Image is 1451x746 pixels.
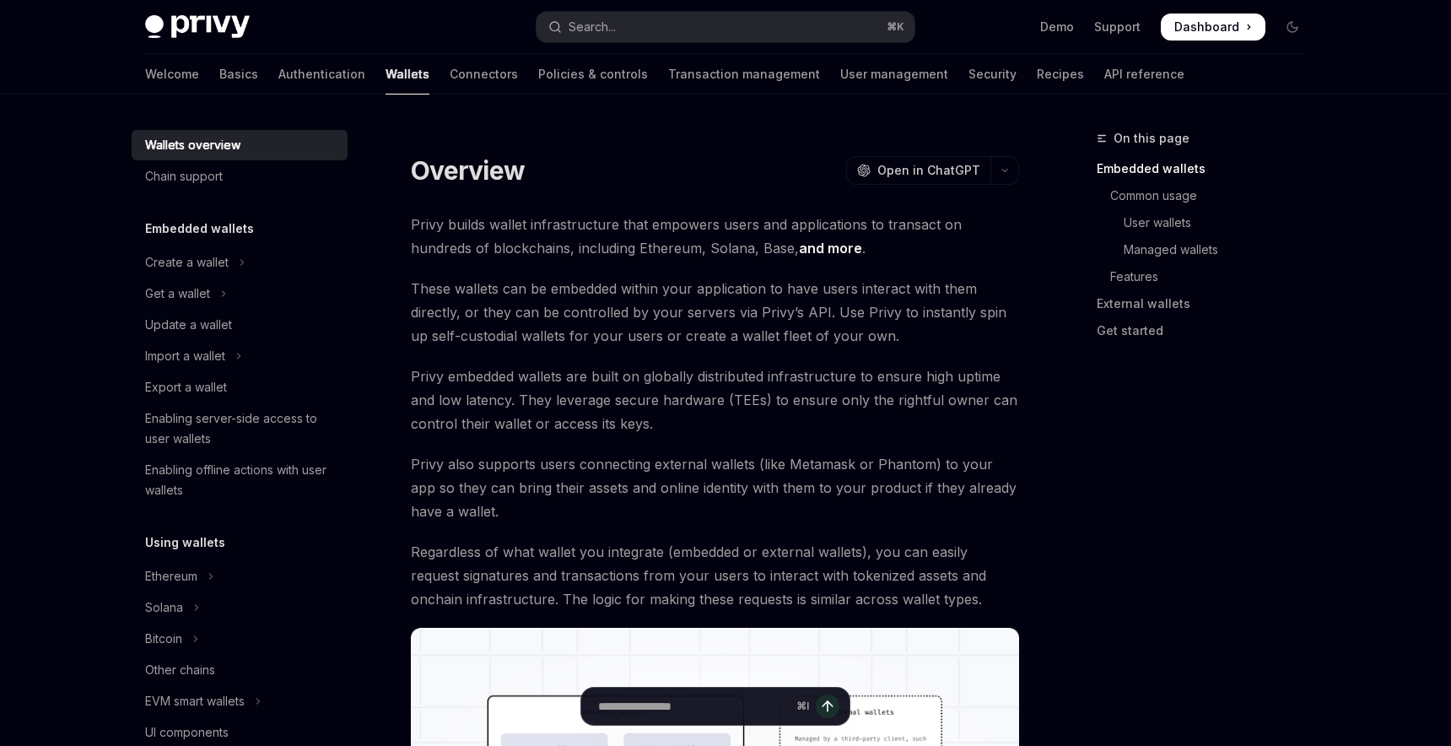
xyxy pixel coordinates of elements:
[1040,19,1074,35] a: Demo
[1094,19,1141,35] a: Support
[537,12,914,42] button: Open search
[145,722,229,743] div: UI components
[132,341,348,371] button: Toggle Import a wallet section
[132,247,348,278] button: Toggle Create a wallet section
[145,15,250,39] img: dark logo
[132,561,348,592] button: Toggle Ethereum section
[145,377,227,397] div: Export a wallet
[145,346,225,366] div: Import a wallet
[877,162,980,179] span: Open in ChatGPT
[1104,54,1184,95] a: API reference
[1097,236,1319,263] a: Managed wallets
[411,277,1019,348] span: These wallets can be embedded within your application to have users interact with them directly, ...
[132,403,348,454] a: Enabling server-side access to user wallets
[1097,290,1319,317] a: External wallets
[145,566,197,587] div: Ethereum
[1097,209,1319,236] a: User wallets
[145,166,223,186] div: Chain support
[668,54,820,95] a: Transaction management
[145,219,254,239] h5: Embedded wallets
[411,155,525,186] h1: Overview
[538,54,648,95] a: Policies & controls
[132,130,348,160] a: Wallets overview
[145,408,337,449] div: Enabling server-side access to user wallets
[145,284,210,304] div: Get a wallet
[411,365,1019,435] span: Privy embedded wallets are built on globally distributed infrastructure to ensure high uptime and...
[799,240,862,257] a: and more
[132,624,348,654] button: Toggle Bitcoin section
[145,460,337,500] div: Enabling offline actions with user wallets
[450,54,518,95] a: Connectors
[386,54,429,95] a: Wallets
[132,455,348,505] a: Enabling offline actions with user wallets
[145,691,245,711] div: EVM smart wallets
[219,54,258,95] a: Basics
[1161,14,1265,41] a: Dashboard
[1097,317,1319,344] a: Get started
[411,452,1019,523] span: Privy also supports users connecting external wallets (like Metamask or Phantom) to your app so t...
[145,660,215,680] div: Other chains
[846,156,990,185] button: Open in ChatGPT
[1174,19,1239,35] span: Dashboard
[145,532,225,553] h5: Using wallets
[145,135,240,155] div: Wallets overview
[816,695,839,718] button: Send message
[1279,14,1306,41] button: Toggle dark mode
[411,213,1019,260] span: Privy builds wallet infrastructure that empowers users and applications to transact on hundreds o...
[132,592,348,623] button: Toggle Solana section
[968,54,1017,95] a: Security
[1037,54,1084,95] a: Recipes
[132,372,348,403] a: Export a wallet
[132,686,348,716] button: Toggle EVM smart wallets section
[145,54,199,95] a: Welcome
[145,629,182,649] div: Bitcoin
[145,252,229,273] div: Create a wallet
[132,278,348,309] button: Toggle Get a wallet section
[145,597,183,618] div: Solana
[1114,128,1189,149] span: On this page
[569,17,616,37] div: Search...
[1097,155,1319,182] a: Embedded wallets
[1097,182,1319,209] a: Common usage
[132,310,348,340] a: Update a wallet
[278,54,365,95] a: Authentication
[840,54,948,95] a: User management
[145,315,232,335] div: Update a wallet
[598,688,790,725] input: Ask a question...
[132,655,348,685] a: Other chains
[411,540,1019,611] span: Regardless of what wallet you integrate (embedded or external wallets), you can easily request si...
[132,161,348,192] a: Chain support
[887,20,904,34] span: ⌘ K
[1097,263,1319,290] a: Features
